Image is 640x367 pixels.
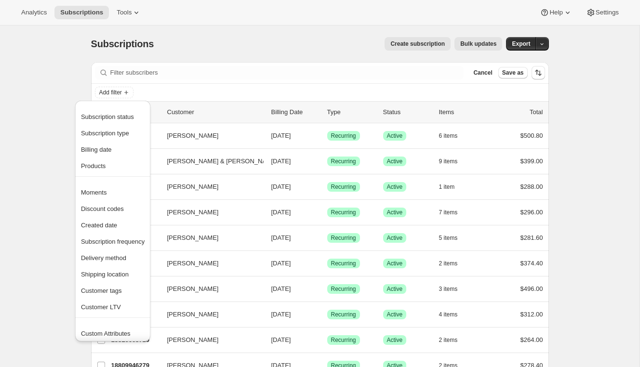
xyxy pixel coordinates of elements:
[506,37,536,51] button: Export
[502,69,524,77] span: Save as
[596,9,619,16] span: Settings
[385,37,451,51] button: Create subscription
[110,66,464,79] input: Filter subscribers
[530,107,543,117] p: Total
[81,130,129,137] span: Subscription type
[21,9,47,16] span: Analytics
[331,260,356,267] span: Recurring
[331,336,356,344] span: Recurring
[161,281,258,297] button: [PERSON_NAME]
[271,234,291,241] span: [DATE]
[439,282,468,296] button: 3 items
[271,157,291,165] span: [DATE]
[387,132,403,140] span: Active
[439,129,468,143] button: 6 items
[439,209,458,216] span: 7 items
[454,37,502,51] button: Bulk updates
[117,9,132,16] span: Tools
[331,234,356,242] span: Recurring
[532,66,545,79] button: Sort the results
[520,336,543,343] span: $264.00
[469,67,496,79] button: Cancel
[95,87,133,98] button: Add filter
[54,6,109,19] button: Subscriptions
[161,256,258,271] button: [PERSON_NAME]
[460,40,496,48] span: Bulk updates
[81,222,117,229] span: Created date
[167,107,264,117] p: Customer
[167,131,219,141] span: [PERSON_NAME]
[111,282,543,296] div: 19458359463[PERSON_NAME][DATE]SuccessRecurringSuccessActive3 items$496.00
[161,307,258,322] button: [PERSON_NAME]
[520,132,543,139] span: $500.80
[387,285,403,293] span: Active
[81,113,134,120] span: Subscription status
[167,208,219,217] span: [PERSON_NAME]
[111,6,147,19] button: Tools
[520,183,543,190] span: $288.00
[520,260,543,267] span: $374.40
[520,234,543,241] span: $281.60
[439,257,468,270] button: 2 items
[331,209,356,216] span: Recurring
[161,230,258,246] button: [PERSON_NAME]
[111,257,543,270] div: 19313655975[PERSON_NAME][DATE]SuccessRecurringSuccessActive2 items$374.40
[167,335,219,345] span: [PERSON_NAME]
[81,205,124,212] span: Discount codes
[111,206,543,219] div: 19083886759[PERSON_NAME][DATE]SuccessRecurringSuccessActive7 items$296.00
[167,157,278,166] span: [PERSON_NAME] & [PERSON_NAME]
[271,285,291,292] span: [DATE]
[520,285,543,292] span: $496.00
[439,333,468,347] button: 2 items
[439,308,468,321] button: 4 items
[111,129,543,143] div: 18816303271[PERSON_NAME][DATE]SuccessRecurringSuccessActive6 items$500.80
[111,107,543,117] div: IDCustomerBilling DateTypeStatusItemsTotal
[161,205,258,220] button: [PERSON_NAME]
[387,157,403,165] span: Active
[520,157,543,165] span: $399.00
[387,234,403,242] span: Active
[331,311,356,318] span: Recurring
[271,183,291,190] span: [DATE]
[161,154,258,169] button: [PERSON_NAME] & [PERSON_NAME]
[111,308,543,321] div: 18818957479[PERSON_NAME][DATE]SuccessRecurringSuccessActive4 items$312.00
[439,231,468,245] button: 5 items
[271,311,291,318] span: [DATE]
[81,146,112,153] span: Billing date
[167,182,219,192] span: [PERSON_NAME]
[81,330,131,337] span: Custom Attributes
[111,180,543,194] div: 19453706407[PERSON_NAME][DATE]SuccessRecurringSuccessActive1 item$288.00
[81,254,126,262] span: Delivery method
[81,238,145,245] span: Subscription frequency
[512,40,530,48] span: Export
[167,259,219,268] span: [PERSON_NAME]
[161,128,258,144] button: [PERSON_NAME]
[111,333,543,347] div: 18816663719[PERSON_NAME][DATE]SuccessRecurringSuccessActive2 items$264.00
[327,107,375,117] div: Type
[161,332,258,348] button: [PERSON_NAME]
[81,287,122,294] span: Customer tags
[439,234,458,242] span: 5 items
[167,284,219,294] span: [PERSON_NAME]
[271,260,291,267] span: [DATE]
[331,285,356,293] span: Recurring
[387,183,403,191] span: Active
[473,69,492,77] span: Cancel
[580,6,625,19] button: Settings
[439,107,487,117] div: Items
[439,285,458,293] span: 3 items
[167,310,219,319] span: [PERSON_NAME]
[111,155,543,168] div: 19454263463[PERSON_NAME] & [PERSON_NAME][DATE]SuccessRecurringSuccessActive9 items$399.00
[271,107,320,117] p: Billing Date
[439,336,458,344] span: 2 items
[387,311,403,318] span: Active
[271,336,291,343] span: [DATE]
[520,209,543,216] span: $296.00
[439,206,468,219] button: 7 items
[81,189,107,196] span: Moments
[111,231,543,245] div: 18823053479[PERSON_NAME][DATE]SuccessRecurringSuccessActive5 items$281.60
[81,271,129,278] span: Shipping location
[439,260,458,267] span: 2 items
[387,336,403,344] span: Active
[387,209,403,216] span: Active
